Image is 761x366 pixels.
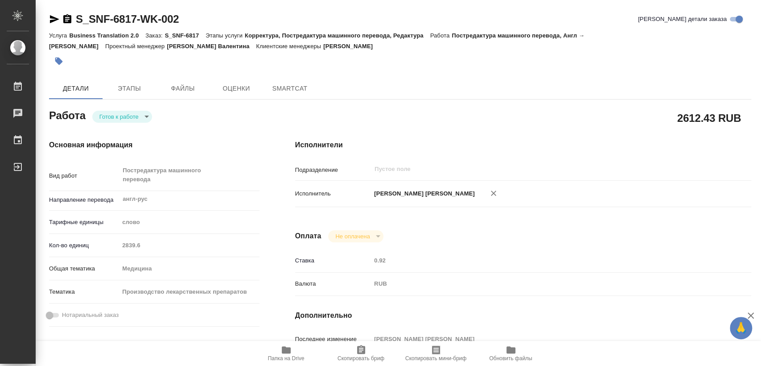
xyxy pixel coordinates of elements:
[69,32,145,39] p: Business Translation 2.0
[92,111,152,123] div: Готов к работе
[49,51,69,71] button: Добавить тэг
[119,239,259,252] input: Пустое поле
[256,43,323,50] p: Клиентские менеджеры
[295,166,371,175] p: Подразделение
[268,355,304,362] span: Папка на Drive
[62,14,73,25] button: Скопировать ссылку
[295,140,751,150] h4: Исполнители
[371,333,713,345] input: Пустое поле
[733,319,749,337] span: 🙏
[49,195,119,204] p: Направление перевода
[323,43,379,50] p: [PERSON_NAME]
[97,113,141,121] button: Готов к работе
[49,140,259,150] h4: Основная информация
[405,355,466,362] span: Скопировать мини-бриф
[328,230,383,242] div: Готов к работе
[324,341,399,366] button: Скопировать бриф
[374,164,692,175] input: Пустое поле
[295,310,751,321] h4: Дополнительно
[399,341,473,366] button: Скопировать мини-бриф
[49,218,119,227] p: Тарифные единицы
[430,32,452,39] p: Работа
[145,32,165,39] p: Заказ:
[119,261,259,276] div: Медицина
[333,233,372,240] button: Не оплачена
[295,256,371,265] p: Ставка
[105,43,167,50] p: Проектный менеджер
[295,231,321,241] h4: Оплата
[49,287,119,296] p: Тематика
[677,110,741,125] h2: 2612.43 RUB
[54,83,97,94] span: Детали
[62,311,119,320] span: Нотариальный заказ
[49,241,119,250] p: Кол-во единиц
[161,83,204,94] span: Файлы
[49,14,60,25] button: Скопировать ссылку для ЯМессенджера
[245,32,430,39] p: Корректура, Постредактура машинного перевода, Редактура
[295,279,371,288] p: Валюта
[371,189,475,198] p: [PERSON_NAME] [PERSON_NAME]
[76,13,179,25] a: S_SNF-6817-WK-002
[489,355,532,362] span: Обновить файлы
[337,355,384,362] span: Скопировать бриф
[484,183,503,203] button: Удалить исполнителя
[371,254,713,267] input: Пустое поле
[295,189,371,198] p: Исполнитель
[119,284,259,299] div: Производство лекарственных препаратов
[165,32,206,39] p: S_SNF-6817
[473,341,548,366] button: Обновить файлы
[119,215,259,230] div: слово
[49,32,69,39] p: Услуга
[268,83,311,94] span: SmartCat
[108,83,151,94] span: Этапы
[49,171,119,180] p: Вид работ
[249,341,324,366] button: Папка на Drive
[730,317,752,339] button: 🙏
[167,43,256,50] p: [PERSON_NAME] Валентина
[295,335,371,344] p: Последнее изменение
[371,276,713,291] div: RUB
[215,83,258,94] span: Оценки
[206,32,245,39] p: Этапы услуги
[49,107,86,123] h2: Работа
[49,264,119,273] p: Общая тематика
[638,15,727,24] span: [PERSON_NAME] детали заказа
